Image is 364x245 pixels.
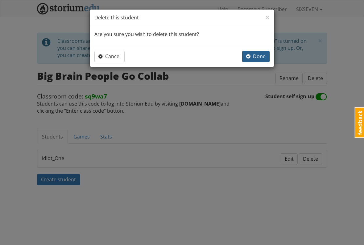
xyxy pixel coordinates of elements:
span: Cancel [98,53,121,60]
button: Done [242,51,270,62]
div: Delete this student [90,10,274,26]
span: × [265,12,270,22]
p: Are you sure you wish to delete this student? [94,31,270,38]
button: Cancel [94,51,125,62]
span: Done [246,53,266,60]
